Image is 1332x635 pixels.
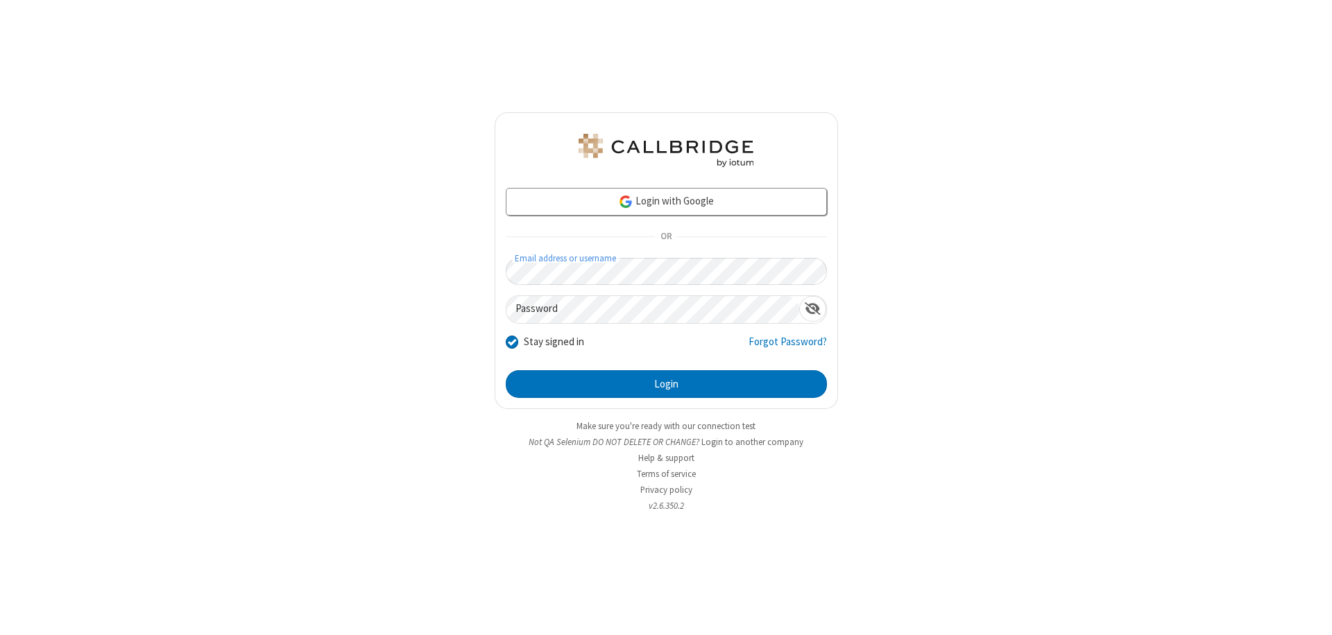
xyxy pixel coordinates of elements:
a: Forgot Password? [749,334,827,360]
a: Privacy policy [640,484,692,496]
div: Show password [799,296,826,322]
li: v2.6.350.2 [495,499,838,512]
a: Login with Google [506,188,827,216]
button: Login to another company [701,435,803,449]
img: QA Selenium DO NOT DELETE OR CHANGE [576,134,756,167]
img: google-icon.png [618,194,633,209]
li: Not QA Selenium DO NOT DELETE OR CHANGE? [495,435,838,449]
input: Email address or username [506,258,827,285]
span: OR [655,227,677,247]
a: Help & support [638,452,694,464]
input: Password [506,296,799,323]
a: Terms of service [637,468,696,480]
a: Make sure you're ready with our connection test [577,420,755,432]
label: Stay signed in [524,334,584,350]
button: Login [506,370,827,398]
